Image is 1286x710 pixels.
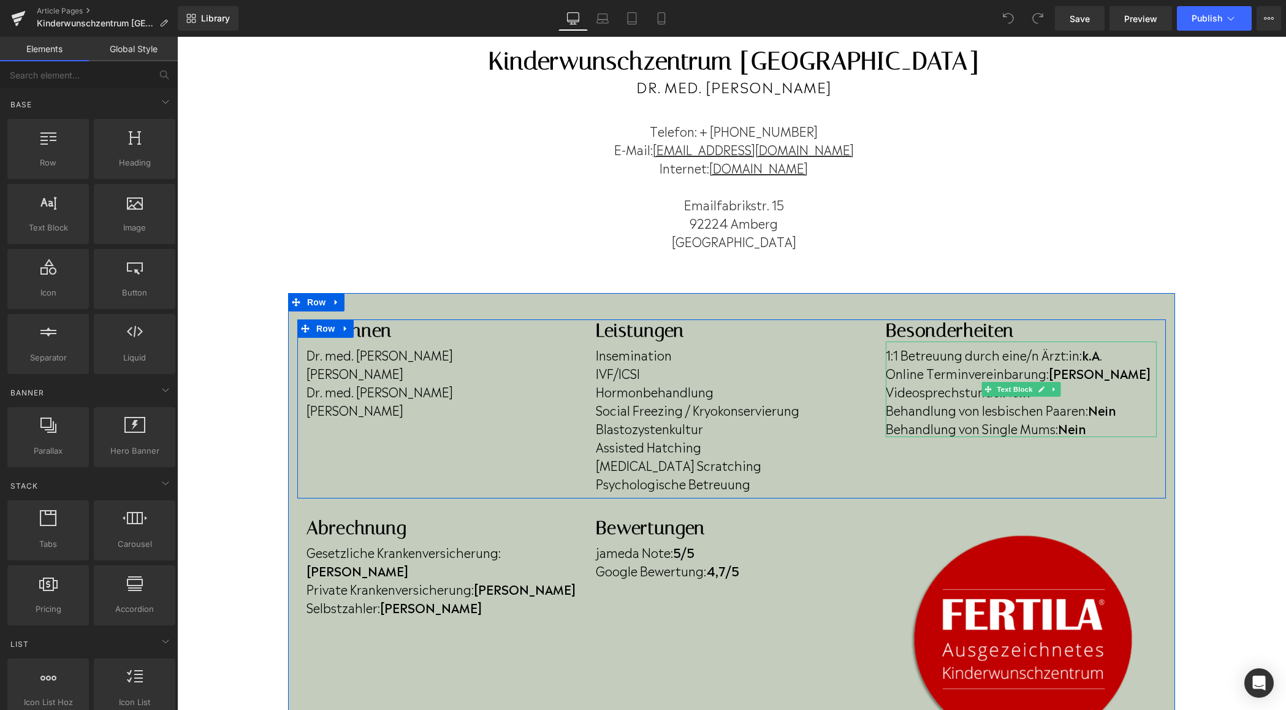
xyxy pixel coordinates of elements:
p: [GEOGRAPHIC_DATA] [128,195,985,213]
p: IVF/ICSI [419,327,690,345]
strong: [PERSON_NAME] [203,561,305,579]
p: Behandlung von lesbischen Paaren: [709,364,980,382]
p: Blastozystenkultur [419,382,690,400]
span: Heading [97,156,172,169]
h1: Kinderwunschzentrum [GEOGRAPHIC_DATA] [128,10,985,39]
h3: Ärzt:innen [129,283,400,305]
a: Mobile [647,6,676,31]
strong: 4,7/5 [529,524,562,543]
span: Separator [11,351,85,364]
strong: 5/5 [496,506,517,524]
span: Kinderwunschzentrum [GEOGRAPHIC_DATA] [37,18,154,28]
span: Save [1070,12,1090,25]
span: Dr. med. [PERSON_NAME] [459,39,655,59]
p: Online Terminvereinbarung: [709,327,980,345]
p: E-Mail: [128,103,985,121]
span: Accordion [97,603,172,616]
p: Dr. med. [PERSON_NAME] [129,308,400,327]
h3: Besonderheiten [709,283,980,305]
b: Nein [881,382,909,400]
p: Selbstzahler: [129,561,400,579]
p: Dr. med. [PERSON_NAME] [129,345,400,364]
button: Publish [1177,6,1252,31]
p: Private Krankenversicherung: [129,543,400,561]
span: Icon [11,286,85,299]
span: Icon List Hoz [11,696,85,709]
p: [PERSON_NAME] [129,327,400,345]
span: Liquid [97,351,172,364]
h3: Abrechnung [129,480,400,502]
p: 1:1 Betreuung durch eine/n Ärzt:in: . [709,308,980,327]
a: [EMAIL_ADDRESS][DOMAIN_NAME] [476,103,677,121]
p: Emailfabrikstr. 15 [128,158,985,177]
p: Social Freezing / Kryokonservierung [419,364,690,382]
span: Base [9,99,33,110]
span: jameda Note: [419,506,496,524]
span: Library [201,13,230,24]
a: Global Style [89,37,178,61]
button: Redo [1025,6,1050,31]
strong: [PERSON_NAME] [872,327,973,345]
strong: [PERSON_NAME] [297,543,398,561]
span: Internet: [482,121,532,140]
span: Button [97,286,172,299]
a: Laptop [588,6,617,31]
a: [DOMAIN_NAME] [532,121,631,140]
span: Publish [1192,13,1222,23]
a: Preview [1109,6,1172,31]
span: Preview [1124,12,1157,25]
a: Expand / Collapse [870,345,883,360]
div: Open Intercom Messenger [1244,668,1274,698]
a: Tablet [617,6,647,31]
button: Undo [996,6,1021,31]
span: Tabs [11,538,85,551]
b: Nein [911,364,939,382]
span: Banner [9,387,45,399]
span: Icon List [97,696,172,709]
span: Text Block [11,221,85,234]
p: Psychologische Betreuung [419,437,690,456]
p: Google Bewertung: [419,524,690,543]
span: Hero Banner [97,445,172,457]
span: Gesetzliche Krankenversicherung: [129,506,324,524]
p: [MEDICAL_DATA] Scratching [419,419,690,437]
a: Expand / Collapse [161,283,177,301]
span: Text Block [817,345,858,360]
p: Behandlung von Single Mums: [709,382,980,400]
span: Row [11,156,85,169]
span: Row [136,283,161,301]
a: New Library [178,6,238,31]
span: Row [127,256,151,275]
a: Expand / Collapse [151,256,167,275]
p: [PERSON_NAME] [129,364,400,382]
p: Hormonbehandlung [419,345,690,364]
span: Carousel [97,538,172,551]
p: Assisted Hatching [419,400,690,419]
b: [PERSON_NAME] [129,524,231,543]
a: Article Pages [37,6,178,16]
h3: Leistungen [419,283,690,305]
strong: k.A [905,308,923,327]
p: 92224 Amberg [128,177,985,195]
button: More [1257,6,1281,31]
p: Telefon: + [PHONE_NUMBER] [128,85,985,103]
h3: Bewertungen [419,480,690,502]
span: List [9,638,30,650]
a: Desktop [558,6,588,31]
p: Insemination [419,308,690,327]
span: Pricing [11,603,85,616]
span: Image [97,221,172,234]
span: Parallax [11,445,85,457]
span: Stack [9,480,39,492]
